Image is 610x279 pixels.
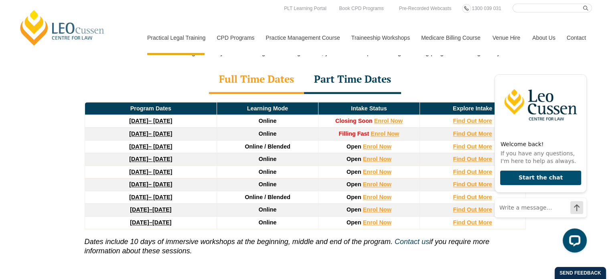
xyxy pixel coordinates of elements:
[129,194,172,200] a: [DATE]– [DATE]
[217,102,318,115] td: Learning Mode
[130,219,149,226] strong: [DATE]
[304,66,401,94] div: Part Time Dates
[486,20,526,55] a: Venue Hire
[347,219,361,226] span: Open
[245,194,290,200] span: Online / Blended
[259,181,277,187] span: Online
[453,194,492,200] a: Find Out More
[259,156,277,162] span: Online
[152,206,172,213] span: [DATE]
[129,143,172,150] a: [DATE]– [DATE]
[395,238,429,246] a: Contact us
[347,156,361,162] span: Open
[282,4,328,13] a: PLT Learning Portal
[415,20,486,55] a: Medicare Billing Course
[397,4,454,13] a: Pre-Recorded Webcasts
[363,169,391,175] a: Enrol Now
[85,238,393,246] i: Dates include 10 days of immersive workshops at the beginning, middle and end of the program.
[259,169,277,175] span: Online
[318,102,420,115] td: Intake Status
[363,219,391,226] a: Enrol Now
[259,206,277,213] span: Online
[347,181,361,187] span: Open
[363,143,391,150] a: Enrol Now
[453,143,492,150] a: Find Out More
[347,194,361,200] span: Open
[363,194,391,200] a: Enrol Now
[130,206,149,213] strong: [DATE]
[129,156,148,162] strong: [DATE]
[259,219,277,226] span: Online
[85,102,217,115] td: Program Dates
[453,219,492,226] a: Find Out More
[85,229,526,256] p: if you require more information about these sessions.
[129,156,172,162] a: [DATE]– [DATE]
[453,118,492,124] a: Find Out More
[129,181,172,187] a: [DATE]– [DATE]
[129,181,148,187] strong: [DATE]
[259,130,277,137] span: Online
[453,130,492,137] a: Find Out More
[259,118,277,124] span: Online
[129,118,148,124] strong: [DATE]
[526,20,561,55] a: About Us
[374,118,403,124] a: Enrol Now
[129,118,172,124] a: [DATE]– [DATE]
[209,66,304,94] div: Full Time Dates
[453,169,492,175] a: Find Out More
[130,206,171,213] a: [DATE]–[DATE]
[130,219,171,226] a: [DATE]–[DATE]
[129,130,172,137] a: [DATE]– [DATE]
[338,130,369,137] strong: Filling Fast
[561,20,592,55] a: Contact
[347,143,361,150] span: Open
[129,194,148,200] strong: [DATE]
[363,181,391,187] a: Enrol Now
[260,20,345,55] a: Practice Management Course
[347,169,361,175] span: Open
[363,206,391,213] a: Enrol Now
[129,169,172,175] a: [DATE]– [DATE]
[129,169,148,175] strong: [DATE]
[129,143,148,150] strong: [DATE]
[245,143,290,150] span: Online / Blended
[472,6,501,11] span: 1300 039 031
[141,20,211,55] a: Practical Legal Training
[337,4,385,13] a: Book CPD Programs
[18,9,107,47] a: [PERSON_NAME] Centre for Law
[470,4,503,13] a: 1300 039 031
[129,130,148,137] strong: [DATE]
[211,20,259,55] a: CPD Programs
[488,60,590,259] iframe: LiveChat chat widget
[152,219,172,226] span: [DATE]
[420,102,525,115] td: Explore Intake
[335,118,373,124] span: Closing Soon
[363,156,391,162] a: Enrol Now
[453,156,492,162] a: Find Out More
[453,181,492,187] a: Find Out More
[347,206,361,213] span: Open
[453,206,492,213] a: Find Out More
[371,130,399,137] a: Enrol Now
[345,20,415,55] a: Traineeship Workshops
